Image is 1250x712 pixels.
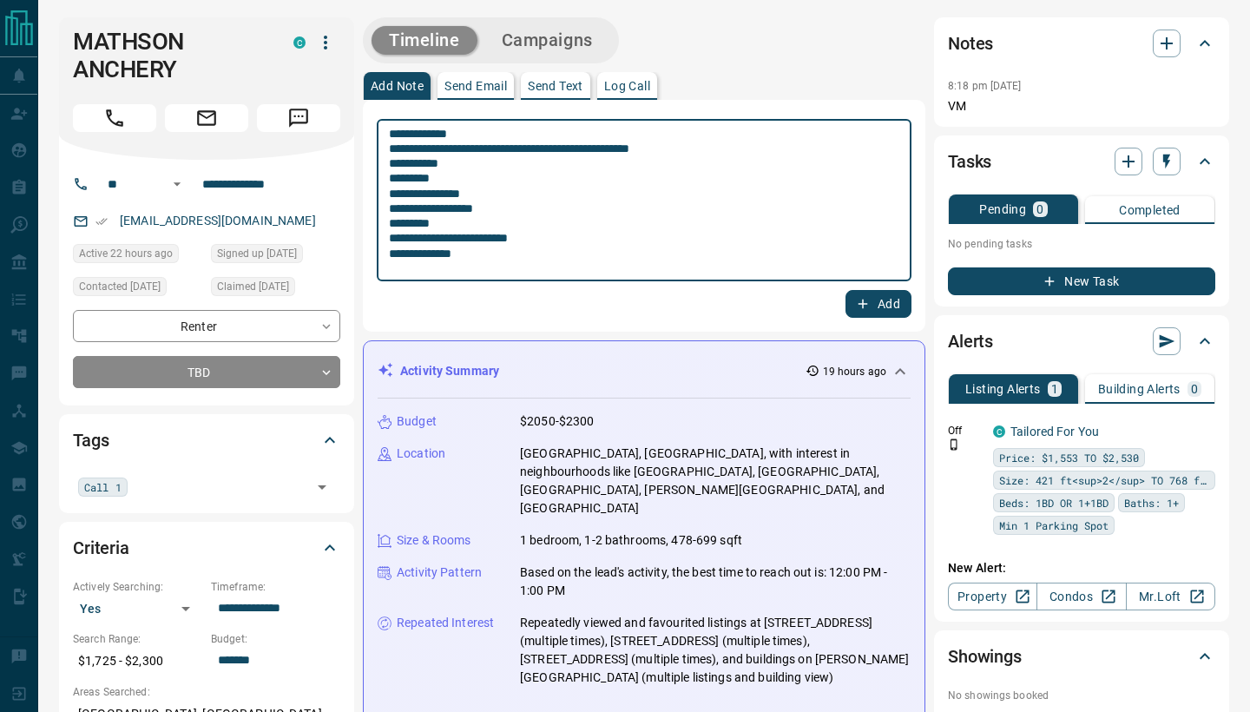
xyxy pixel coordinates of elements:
[95,215,108,227] svg: Email Verified
[993,425,1005,438] div: condos.ca
[397,412,437,431] p: Budget
[73,647,202,676] p: $1,725 - $2,300
[211,244,340,268] div: Tue Oct 07 2025
[73,419,340,461] div: Tags
[948,231,1215,257] p: No pending tasks
[948,688,1215,703] p: No showings booked
[948,327,993,355] h2: Alerts
[73,244,202,268] div: Sun Oct 12 2025
[948,423,983,438] p: Off
[165,104,248,132] span: Email
[73,104,156,132] span: Call
[845,290,911,318] button: Add
[73,631,202,647] p: Search Range:
[948,643,1022,670] h2: Showings
[520,445,911,518] p: [GEOGRAPHIC_DATA], [GEOGRAPHIC_DATA], with interest in neighbourhoods like [GEOGRAPHIC_DATA], [GE...
[999,517,1109,534] span: Min 1 Parking Spot
[1036,583,1126,610] a: Condos
[120,214,316,227] a: [EMAIL_ADDRESS][DOMAIN_NAME]
[979,203,1026,215] p: Pending
[378,355,911,387] div: Activity Summary19 hours ago
[948,320,1215,362] div: Alerts
[73,595,202,623] div: Yes
[484,26,610,55] button: Campaigns
[73,579,202,595] p: Actively Searching:
[217,245,297,262] span: Signed up [DATE]
[73,310,340,342] div: Renter
[73,277,202,301] div: Wed Oct 08 2025
[520,614,911,687] p: Repeatedly viewed and favourited listings at [STREET_ADDRESS] (multiple times), [STREET_ADDRESS] ...
[999,494,1109,511] span: Beds: 1BD OR 1+1BD
[948,267,1215,295] button: New Task
[73,684,340,700] p: Areas Searched:
[211,277,340,301] div: Wed Oct 08 2025
[73,28,267,83] h1: MATHSON ANCHERY
[948,636,1215,677] div: Showings
[372,26,477,55] button: Timeline
[371,80,424,92] p: Add Note
[293,36,306,49] div: condos.ca
[79,278,161,295] span: Contacted [DATE]
[999,449,1139,466] span: Price: $1,553 TO $2,530
[73,426,109,454] h2: Tags
[948,80,1022,92] p: 8:18 pm [DATE]
[1124,494,1179,511] span: Baths: 1+
[400,362,499,380] p: Activity Summary
[1119,204,1181,216] p: Completed
[211,631,340,647] p: Budget:
[444,80,507,92] p: Send Email
[73,534,129,562] h2: Criteria
[1098,383,1181,395] p: Building Alerts
[73,356,340,388] div: TBD
[999,471,1209,489] span: Size: 421 ft<sup>2</sup> TO 768 ft<sup>2</sup>
[1036,203,1043,215] p: 0
[948,148,991,175] h2: Tasks
[217,278,289,295] span: Claimed [DATE]
[1010,425,1099,438] a: Tailored For You
[520,564,911,600] p: Based on the lead's activity, the best time to reach out is: 12:00 PM - 1:00 PM
[167,174,187,194] button: Open
[948,559,1215,577] p: New Alert:
[1191,383,1198,395] p: 0
[1051,383,1058,395] p: 1
[211,579,340,595] p: Timeframe:
[823,364,886,379] p: 19 hours ago
[397,564,482,582] p: Activity Pattern
[520,412,594,431] p: $2050-$2300
[948,97,1215,115] p: VM
[397,531,471,550] p: Size & Rooms
[397,445,445,463] p: Location
[257,104,340,132] span: Message
[84,478,122,496] span: Call 1
[948,30,993,57] h2: Notes
[604,80,650,92] p: Log Call
[965,383,1041,395] p: Listing Alerts
[948,583,1037,610] a: Property
[948,23,1215,64] div: Notes
[948,438,960,451] svg: Push Notification Only
[528,80,583,92] p: Send Text
[73,527,340,569] div: Criteria
[79,245,173,262] span: Active 22 hours ago
[397,614,494,632] p: Repeated Interest
[310,475,334,499] button: Open
[1126,583,1215,610] a: Mr.Loft
[948,141,1215,182] div: Tasks
[520,531,742,550] p: 1 bedroom, 1-2 bathrooms, 478-699 sqft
